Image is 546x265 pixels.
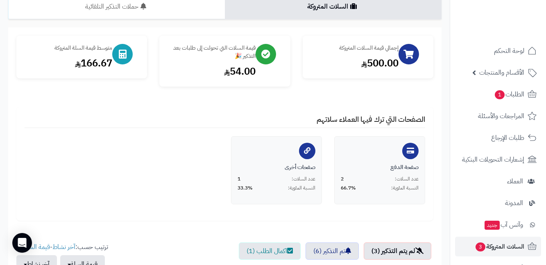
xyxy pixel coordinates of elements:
span: المراجعات والأسئلة [478,110,524,122]
span: العملاء [507,176,523,187]
div: صفحات أخرى [238,163,315,171]
a: آخر نشاط [52,242,75,252]
div: قيمة السلات التي تحولت إلى طلبات بعد التذكير 🎉 [168,44,255,60]
div: 500.00 [311,56,399,70]
a: قيمة السلة [23,242,50,252]
a: اكمال الطلب (1) [239,242,301,260]
a: السلات المتروكة3 [455,237,541,256]
a: المراجعات والأسئلة [455,106,541,126]
a: العملاء [455,171,541,191]
span: 3 [476,242,485,251]
span: لوحة التحكم [494,45,524,57]
a: المدونة [455,193,541,213]
span: 1 [495,90,505,99]
span: عدد السلات: [292,176,315,183]
span: المدونة [505,197,523,209]
div: متوسط قيمة السلة المتروكة [25,44,112,52]
a: الطلبات1 [455,85,541,104]
img: logo-2.png [490,20,538,37]
div: Open Intercom Messenger [12,233,32,253]
span: 66.7% [341,185,356,192]
span: وآتس آب [484,219,523,231]
span: عدد السلات: [395,176,419,183]
span: جديد [485,221,500,230]
a: لوحة التحكم [455,41,541,61]
span: طلبات الإرجاع [491,132,524,144]
span: النسبة المئوية: [391,185,419,192]
div: صفحة الدفع [341,163,419,171]
span: 2 [341,176,344,183]
a: وآتس آبجديد [455,215,541,235]
a: إشعارات التحويلات البنكية [455,150,541,169]
div: 54.00 [168,64,255,78]
span: السلات المتروكة [475,241,524,252]
a: لم يتم التذكير (3) [364,242,431,260]
div: 166.67 [25,56,112,70]
span: الطلبات [494,89,524,100]
span: الأقسام والمنتجات [479,67,524,78]
span: النسبة المئوية: [288,185,315,192]
h4: الصفحات التي ترك فيها العملاء سلاتهم [25,115,425,128]
a: تم التذكير (6) [306,242,359,260]
a: طلبات الإرجاع [455,128,541,148]
span: 33.3% [238,185,253,192]
div: إجمالي قيمة السلات المتروكة [311,44,399,52]
span: 1 [238,176,240,183]
span: إشعارات التحويلات البنكية [462,154,524,165]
